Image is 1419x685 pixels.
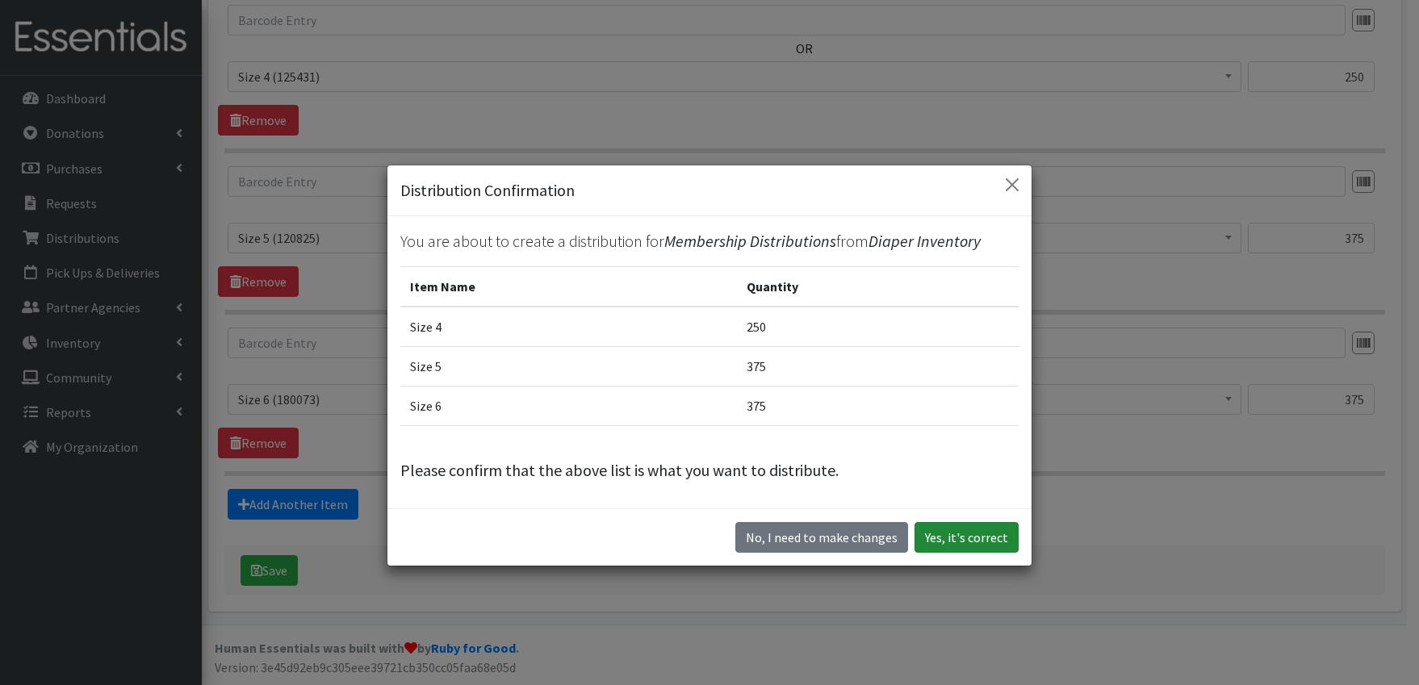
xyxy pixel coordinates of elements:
[400,178,575,203] h5: Distribution Confirmation
[400,458,1019,482] p: Please confirm that the above list is what you want to distribute.
[400,229,1019,253] p: You are about to create a distribution for from
[915,522,1019,553] button: Yes, it's correct
[737,386,1019,425] td: 375
[737,266,1019,307] th: Quantity
[400,266,737,307] th: Item Name
[664,231,836,251] span: Membership Distributions
[400,307,737,347] td: Size 4
[869,231,981,251] span: Diaper Inventory
[999,172,1025,198] button: Close
[735,522,908,553] button: No I need to make changes
[400,346,737,386] td: Size 5
[737,307,1019,347] td: 250
[400,386,737,425] td: Size 6
[737,346,1019,386] td: 375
